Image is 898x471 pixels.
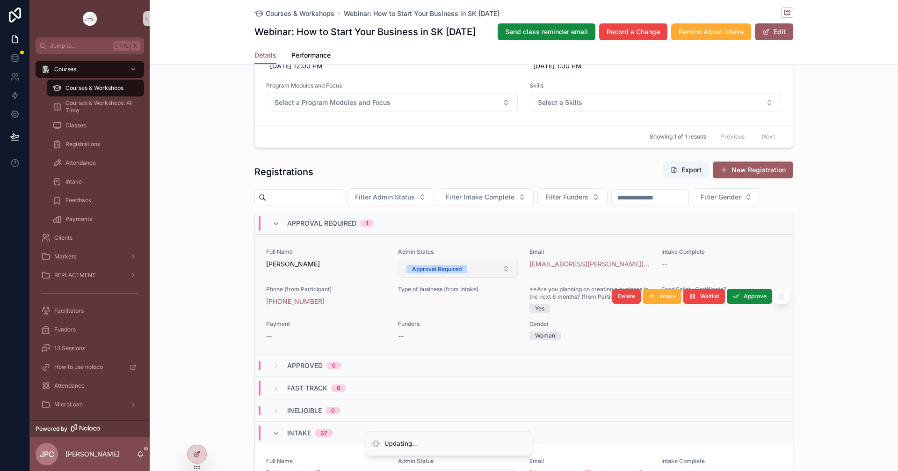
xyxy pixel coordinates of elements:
[36,267,144,284] a: REPLACEMENT
[446,192,514,202] span: Filter Intake Complete
[65,159,96,167] span: Attendance
[618,293,635,300] span: Delete
[47,117,144,134] a: Classes
[36,61,144,78] a: Courses
[47,80,144,96] a: Courses & Workshops
[291,51,331,60] span: Performance
[650,133,706,140] span: Showing 1 of 1 results
[47,136,144,153] a: Registrations
[266,248,387,256] span: Full Name
[538,98,582,107] span: Select a Skills
[643,289,681,304] button: Intake
[661,259,667,269] span: --
[337,384,340,392] div: 0
[254,51,276,60] span: Details
[398,457,519,465] span: Admin Status
[65,178,82,185] span: Intake
[529,259,650,269] a: [EMAIL_ADDRESS][PERSON_NAME][DOMAIN_NAME]
[266,331,272,341] span: --
[266,286,387,293] span: Phone (from Participant)
[36,321,144,338] a: Funders
[700,293,719,300] span: Waitlist
[347,188,434,206] button: Select Button
[47,192,144,209] a: Feedback
[355,192,415,202] span: Filter Admin Status
[398,248,519,256] span: Admin Status
[498,23,595,40] button: Send class reminder email
[287,428,311,438] span: Intake
[671,23,751,40] button: Remind About Intake
[54,363,103,371] span: How to use noloco
[287,219,356,228] span: Approval Required
[36,425,67,433] span: Powered by
[529,286,650,301] span: **Are you planning on creating a business in the next 6 months? (from Participant)
[537,188,608,206] button: Select Button
[47,211,144,228] a: Payments
[755,23,793,40] button: Edit
[50,42,109,50] span: Jump to...
[47,98,144,115] a: Courses & Workshops: All Time
[659,293,676,300] span: Intake
[683,289,725,304] button: Waitlist
[65,215,92,223] span: Payments
[36,377,144,394] a: Attendance
[254,25,476,38] h1: Webinar: How to Start Your Business in SK [DATE]
[607,27,660,37] span: Record a Change
[398,286,519,293] span: Type of business (from Intake)
[661,457,782,465] span: Intake Complete
[398,260,518,278] button: Select Button
[254,9,334,18] a: Courses & Workshops
[366,220,368,227] div: 1
[713,162,793,178] button: New Registration
[744,293,767,300] span: Approve
[65,449,119,459] p: [PERSON_NAME]
[54,382,85,390] span: Attendance
[545,192,588,202] span: Filter Funders
[529,457,650,465] span: Email
[291,47,331,66] a: Performance
[679,27,744,37] span: Remind About Intake
[54,307,84,315] span: Facilitators
[398,331,404,341] span: --
[54,345,85,352] span: 1:1 Sessions
[65,84,123,92] span: Courses & Workshops
[47,173,144,190] a: Intake
[65,197,92,204] span: Feedback
[30,54,150,420] div: scrollable content
[267,94,518,111] button: Select Button
[54,66,76,73] span: Courses
[332,362,336,369] div: 0
[530,94,781,111] button: Select Button
[132,42,139,50] span: K
[533,61,778,71] span: [DATE] 1:00 PM
[266,320,387,328] span: Payment
[36,248,144,265] a: Markets
[661,248,782,256] span: Intake Complete
[438,188,534,206] button: Select Button
[412,265,462,273] div: Approval Required
[344,9,500,18] a: Webinar: How to Start Your Business in SK [DATE]
[54,253,76,260] span: Markets
[529,320,650,328] span: Gender
[254,165,313,178] h1: Registrations
[535,304,544,313] div: Yes
[663,162,709,178] button: Export
[529,248,650,256] span: Email
[693,188,760,206] button: Select Button
[36,229,144,246] a: Clients
[54,272,96,279] span: REPLACEMENT
[727,289,772,304] button: Approve
[65,122,86,129] span: Classes
[398,320,519,328] span: Funders
[65,99,135,114] span: Courses & Workshops: All Time
[36,396,144,413] a: MicroLoan
[287,406,322,415] span: Ineligible
[287,383,327,393] span: Fast Track
[36,340,144,357] a: 1:1 Sessions
[266,457,387,465] span: Full Name
[266,259,387,269] span: [PERSON_NAME]
[40,449,54,460] span: JPC
[275,98,391,107] span: Select a Program Modules and Focus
